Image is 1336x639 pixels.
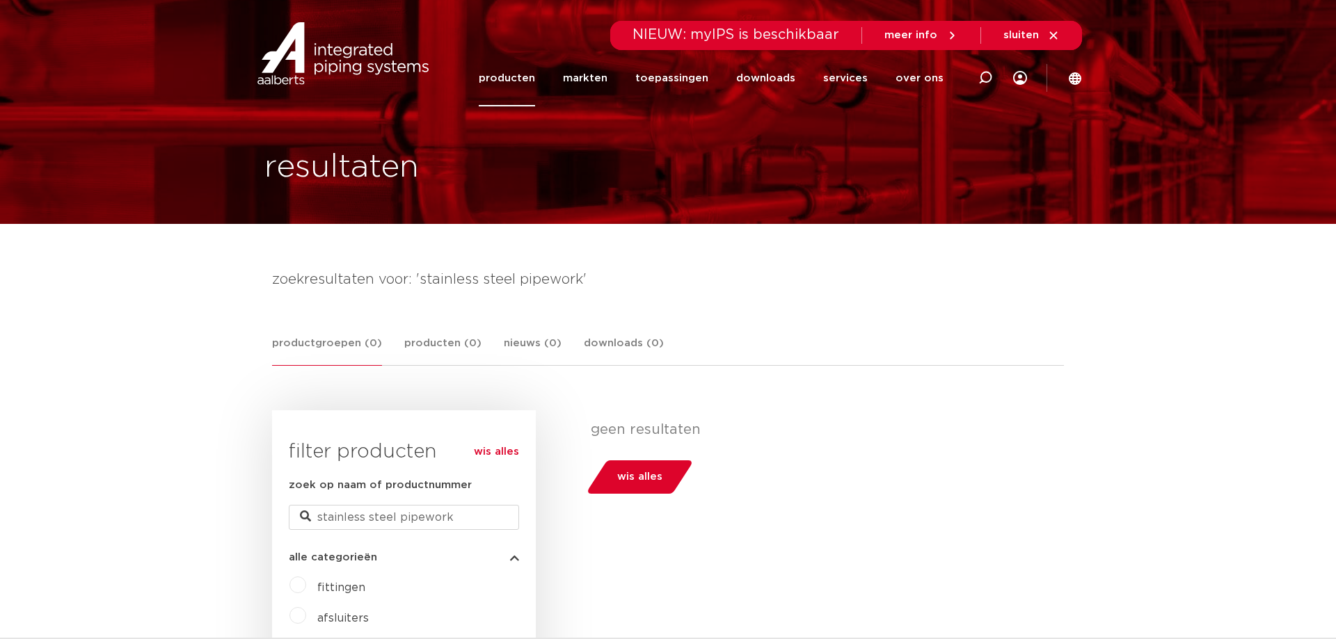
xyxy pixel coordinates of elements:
a: sluiten [1003,29,1060,42]
a: afsluiters [317,613,369,624]
a: productgroepen (0) [272,335,382,366]
h1: resultaten [264,145,419,190]
input: zoeken [289,505,519,530]
a: wis alles [474,444,519,460]
a: fittingen [317,582,365,593]
div: my IPS [1013,50,1027,106]
a: nieuws (0) [504,335,562,365]
a: toepassingen [635,50,708,106]
a: producten (0) [404,335,482,365]
a: services [823,50,868,106]
nav: Menu [479,50,944,106]
span: alle categorieën [289,552,377,563]
span: meer info [884,30,937,40]
a: producten [479,50,535,106]
p: geen resultaten [591,421,1053,438]
span: NIEUW: myIPS is beschikbaar [633,28,839,42]
button: alle categorieën [289,552,519,563]
a: markten [563,50,607,106]
a: over ons [896,50,944,106]
a: downloads [736,50,795,106]
span: sluiten [1003,30,1039,40]
h4: zoekresultaten voor: 'stainless steel pipework' [272,268,1064,291]
a: downloads (0) [584,335,664,365]
span: wis alles [617,466,662,488]
label: zoek op naam of productnummer [289,477,472,494]
h3: filter producten [289,438,519,466]
a: meer info [884,29,958,42]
